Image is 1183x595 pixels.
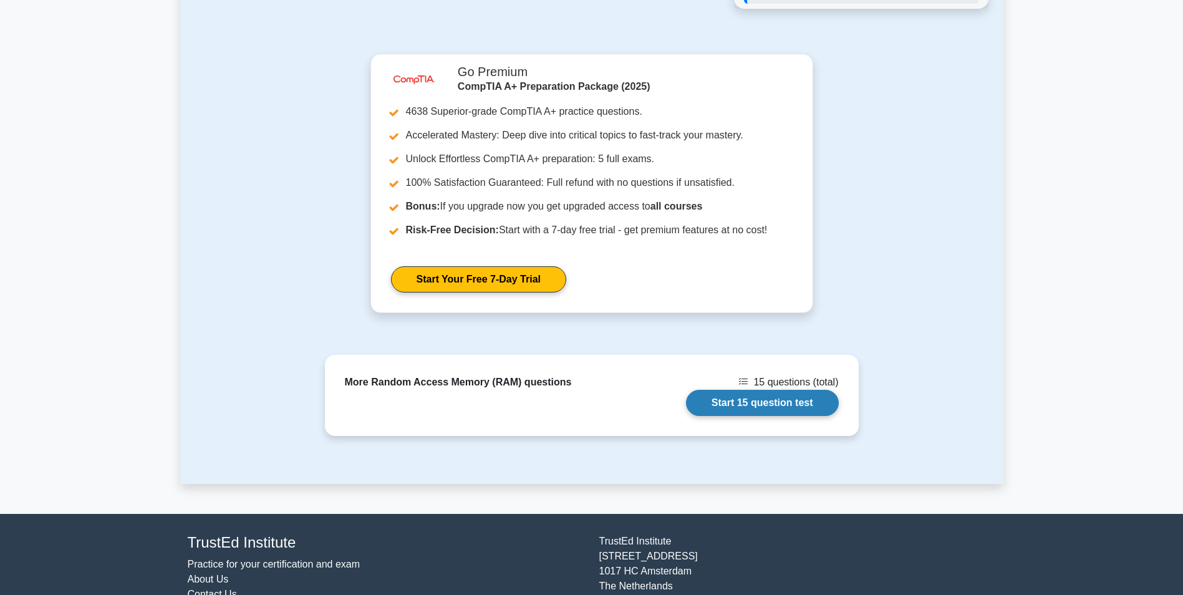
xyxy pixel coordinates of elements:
a: Start 15 question test [686,390,839,416]
a: Practice for your certification and exam [188,559,360,569]
a: About Us [188,574,229,584]
a: Start Your Free 7-Day Trial [391,266,566,293]
h4: TrustEd Institute [188,534,584,552]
